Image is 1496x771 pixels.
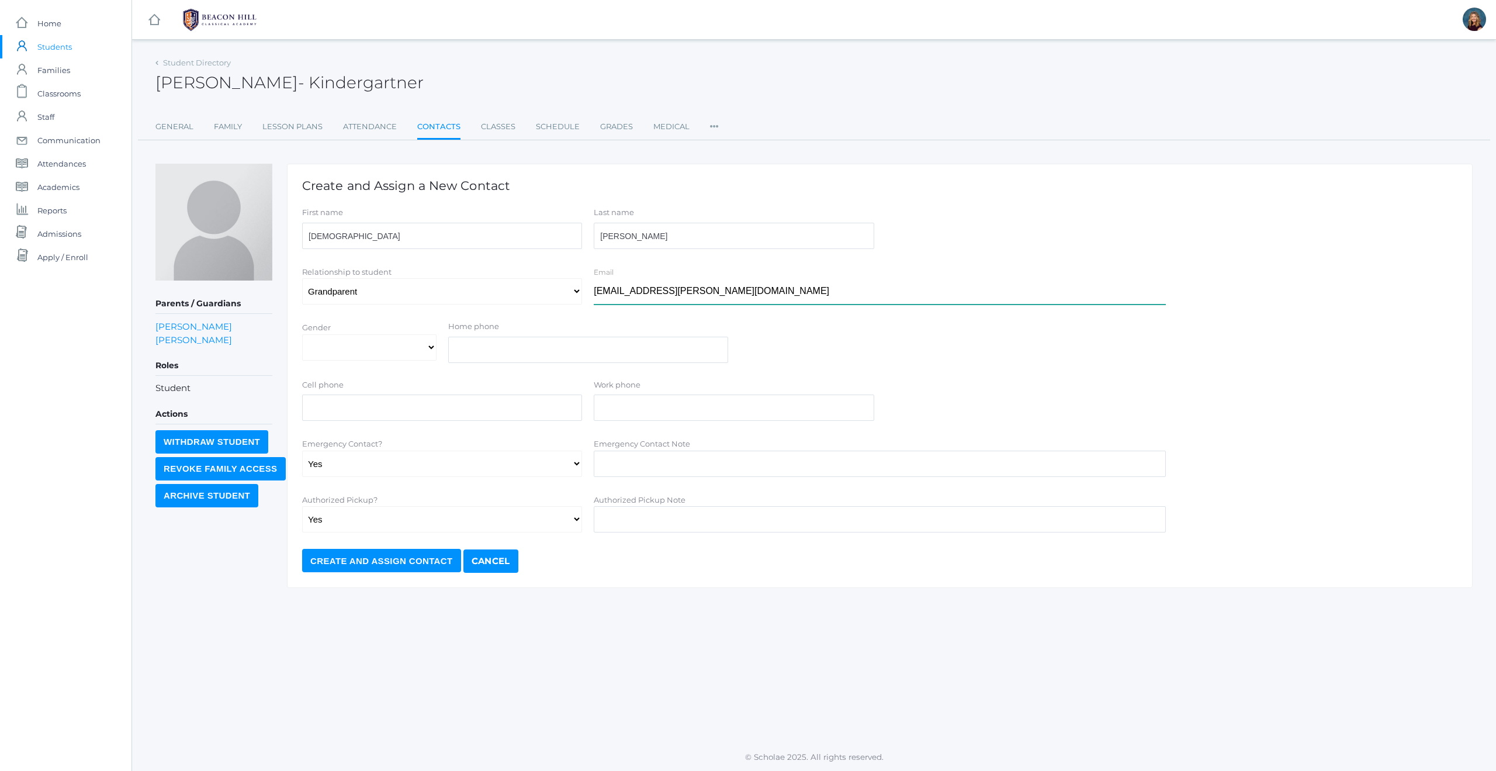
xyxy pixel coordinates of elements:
span: Classrooms [37,82,81,105]
div: Lindsay Leeds [1463,8,1486,31]
label: Home phone [448,321,728,333]
span: Apply / Enroll [37,246,88,269]
span: Attendances [37,152,86,175]
input: Create and Assign Contact [302,549,461,572]
h2: [PERSON_NAME] [155,74,424,92]
a: Medical [653,115,690,139]
a: Student Directory [163,58,231,67]
label: Last name [594,207,874,219]
h5: Parents / Guardians [155,294,272,314]
label: Work phone [594,379,874,391]
label: Cell phone [302,379,582,391]
a: Attendance [343,115,397,139]
a: [PERSON_NAME] [155,320,232,333]
h1: Create and Assign a New Contact [302,179,1457,192]
input: Archive Student [155,484,258,507]
span: Staff [37,105,54,129]
span: Home [37,12,61,35]
a: Grades [600,115,633,139]
label: Authorized Pickup? [302,495,378,504]
span: Families [37,58,70,82]
h5: Actions [155,404,272,424]
h5: Roles [155,356,272,376]
span: Admissions [37,222,81,246]
label: Authorized Pickup Note [594,495,685,504]
label: Gender [302,323,331,332]
input: Withdraw Student [155,430,268,454]
label: Email [594,268,614,276]
a: Family [214,115,242,139]
label: Emergency Contact Note [594,439,690,448]
a: Schedule [536,115,580,139]
img: BHCALogos-05-308ed15e86a5a0abce9b8dd61676a3503ac9727e845dece92d48e8588c001991.png [176,5,264,34]
span: Academics [37,175,79,199]
li: Student [155,382,272,395]
span: Students [37,35,72,58]
label: First name [302,207,582,219]
input: Revoke Family Access [155,457,286,480]
img: Charlotte Bair [155,164,272,281]
a: General [155,115,193,139]
a: Contacts [417,115,460,140]
a: Classes [481,115,515,139]
label: Relationship to student [302,267,392,276]
span: - Kindergartner [298,72,424,92]
p: © Scholae 2025. All rights reserved. [132,751,1496,763]
span: Communication [37,129,101,152]
a: Lesson Plans [262,115,323,139]
a: Cancel [463,549,518,573]
span: Reports [37,199,67,222]
a: [PERSON_NAME] [155,333,232,347]
label: Emergency Contact? [302,439,382,448]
